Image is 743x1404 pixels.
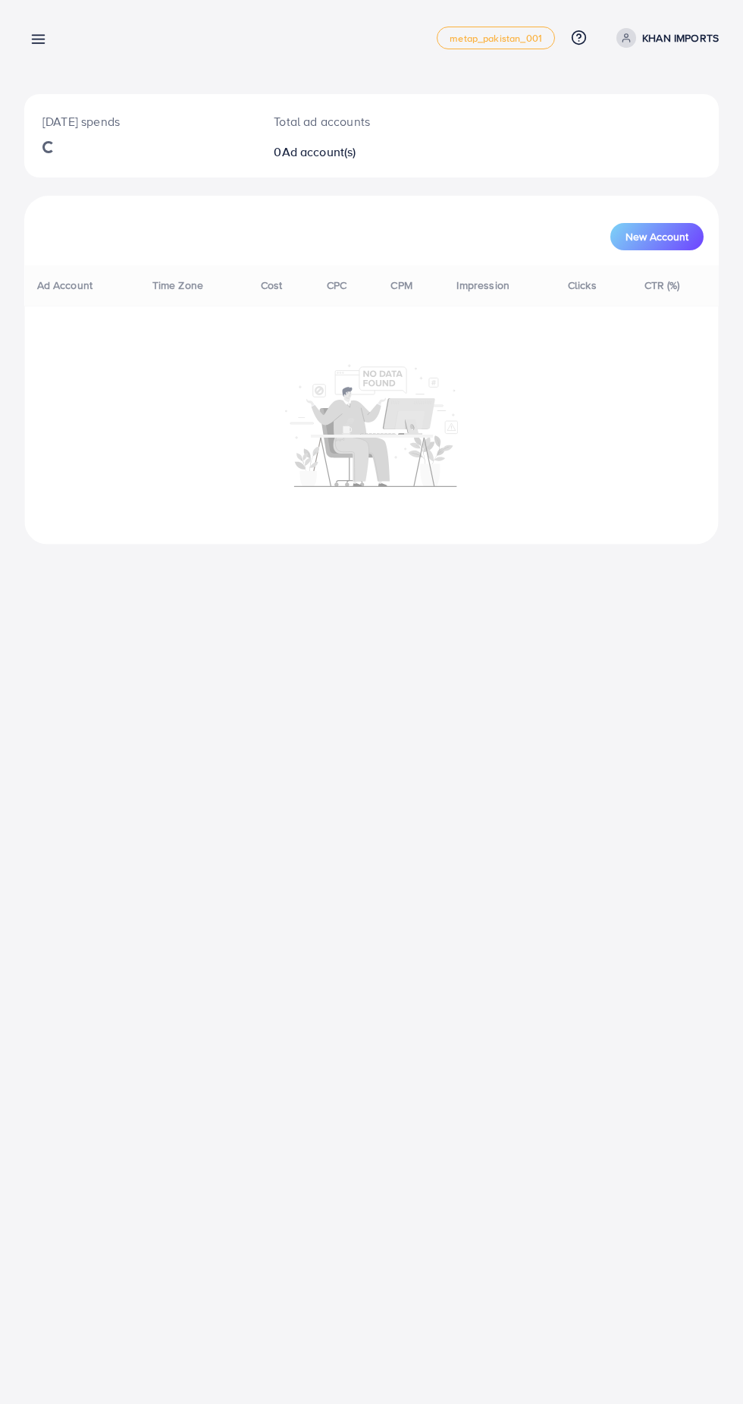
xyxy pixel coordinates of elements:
[642,29,719,47] p: KHAN IMPORTS
[610,223,704,250] button: New Account
[625,231,688,242] span: New Account
[450,33,542,43] span: metap_pakistan_001
[274,112,411,130] p: Total ad accounts
[610,28,719,48] a: KHAN IMPORTS
[437,27,555,49] a: metap_pakistan_001
[282,143,356,160] span: Ad account(s)
[42,112,237,130] p: [DATE] spends
[274,145,411,159] h2: 0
